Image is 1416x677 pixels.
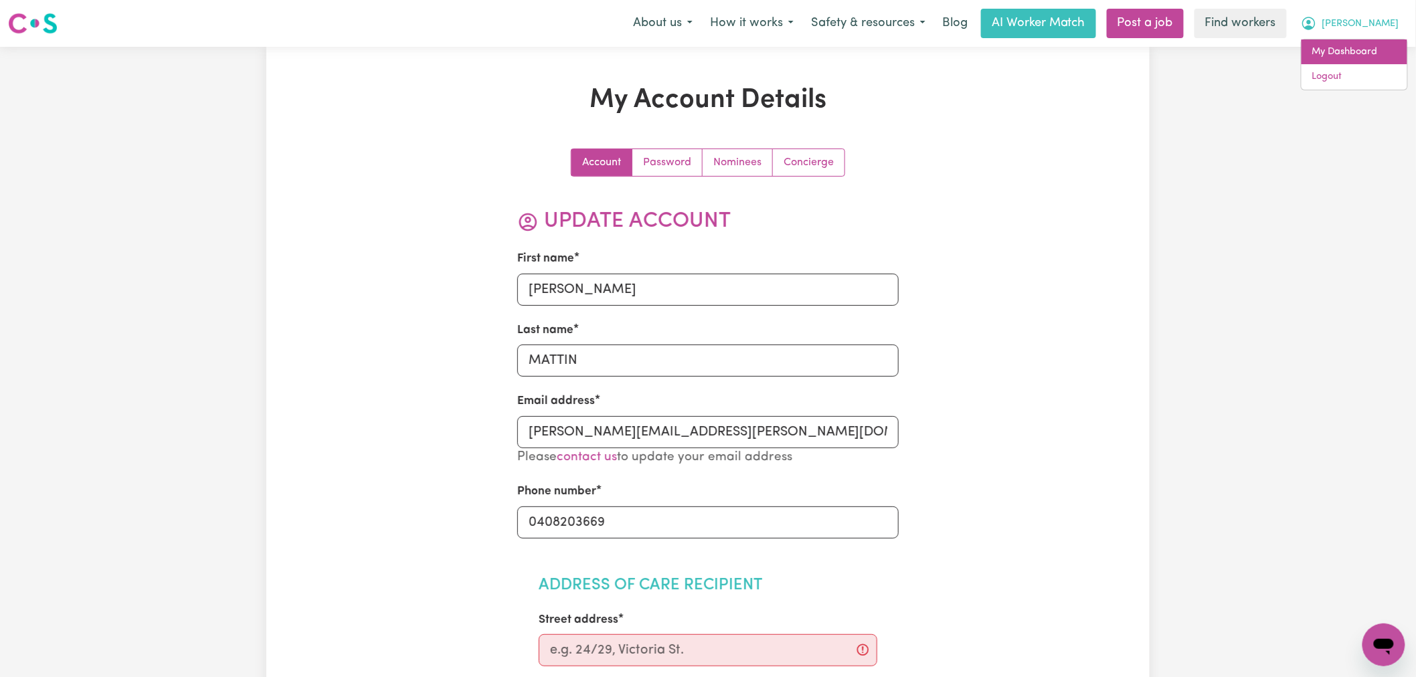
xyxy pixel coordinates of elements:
[703,149,773,176] a: Update your nominees
[517,483,596,500] label: Phone number
[1322,17,1399,31] span: [PERSON_NAME]
[1194,9,1287,38] a: Find workers
[571,149,632,176] a: Update your account
[517,393,595,410] label: Email address
[517,506,899,539] input: e.g. 0410 123 456
[8,11,58,35] img: Careseekers logo
[8,8,58,39] a: Careseekers logo
[517,209,899,234] h2: Update Account
[981,9,1096,38] a: AI Worker Match
[1301,39,1408,90] div: My Account
[539,611,618,629] label: Street address
[934,9,976,38] a: Blog
[517,322,573,339] label: Last name
[1107,9,1184,38] a: Post a job
[539,576,878,595] h2: Address of Care Recipient
[539,634,878,666] input: e.g. 24/29, Victoria St.
[1292,9,1408,37] button: My Account
[1302,39,1407,65] a: My Dashboard
[517,345,899,377] input: e.g. Childs
[517,448,899,468] p: Please to update your email address
[557,451,617,464] a: contact us
[773,149,845,176] a: Update account manager
[1362,623,1405,666] iframe: Button to launch messaging window
[1302,64,1407,90] a: Logout
[632,149,703,176] a: Update your password
[517,274,899,306] input: e.g. Beth
[802,9,934,37] button: Safety & resources
[517,250,574,268] label: First name
[517,416,899,448] input: e.g. beth.childs@gmail.com
[624,9,701,37] button: About us
[701,9,802,37] button: How it works
[422,84,994,116] h1: My Account Details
